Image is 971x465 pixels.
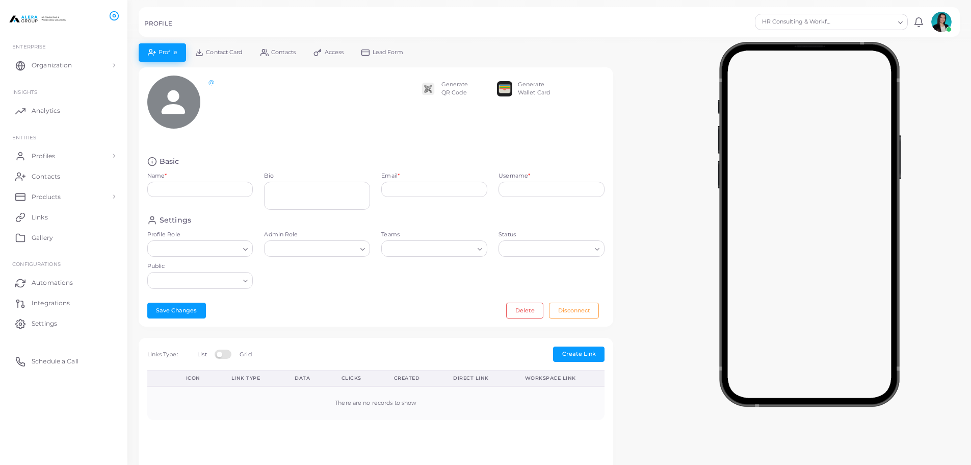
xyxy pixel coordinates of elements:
[269,243,356,255] input: Search for option
[8,166,120,186] a: Contacts
[498,172,530,180] label: Username
[342,375,372,382] div: Clicks
[755,14,908,30] div: Search for option
[264,172,370,180] label: Bio
[525,375,593,382] div: Workspace Link
[760,17,834,27] span: HR Consulting & Workforce Solutions Team
[147,262,253,271] label: Public
[373,50,403,55] span: Lead Form
[264,240,370,257] div: Search for option
[9,10,66,29] img: logo
[12,43,46,50] span: Enterprise
[295,375,319,382] div: Data
[8,227,120,248] a: Gallery
[159,50,177,55] span: Profile
[240,351,251,359] label: Grid
[8,186,120,207] a: Products
[421,81,436,96] img: qr2.png
[498,231,605,239] label: Status
[562,350,596,357] span: Create Link
[271,50,296,55] span: Contacts
[208,79,214,86] a: @
[159,399,594,407] div: There are no records to show
[147,231,253,239] label: Profile Role
[518,81,550,97] div: Generate Wallet Card
[441,81,468,97] div: Generate QR Code
[147,172,167,180] label: Name
[32,299,70,308] span: Integrations
[8,55,120,76] a: Organization
[506,303,543,318] button: Delete
[32,319,57,328] span: Settings
[394,375,431,382] div: Created
[383,243,474,255] input: Search for option
[231,375,272,382] div: Link Type
[453,375,502,382] div: Direct Link
[147,240,253,257] div: Search for option
[498,240,605,257] div: Search for option
[12,261,61,267] span: Configurations
[144,20,172,27] h5: PROFILE
[32,357,78,366] span: Schedule a Call
[32,152,55,161] span: Profiles
[264,231,370,239] label: Admin Role
[718,42,901,407] img: phone-mock.b55596b7.png
[186,375,209,382] div: Icon
[8,293,120,313] a: Integrations
[835,16,894,28] input: Search for option
[8,145,120,166] a: Profiles
[147,272,253,288] div: Search for option
[152,243,240,255] input: Search for option
[152,275,240,286] input: Search for option
[8,207,120,227] a: Links
[32,192,61,202] span: Products
[160,157,179,166] h4: Basic
[928,12,954,32] a: avatar
[553,347,605,362] button: Create Link
[503,243,591,255] input: Search for option
[381,231,487,239] label: Teams
[32,213,48,222] span: Links
[32,61,72,70] span: Organization
[325,50,344,55] span: Access
[381,240,487,257] div: Search for option
[32,172,60,181] span: Contacts
[8,313,120,334] a: Settings
[8,101,120,121] a: Analytics
[381,172,400,180] label: Email
[147,351,178,358] span: Links Type:
[931,12,952,32] img: avatar
[147,371,175,386] th: Action
[32,278,73,287] span: Automations
[197,351,206,359] label: List
[147,303,206,318] button: Save Changes
[32,233,53,242] span: Gallery
[549,303,599,318] button: Disconnect
[32,106,60,115] span: Analytics
[8,351,120,372] a: Schedule a Call
[12,134,36,140] span: ENTITIES
[8,273,120,293] a: Automations
[160,215,191,225] h4: Settings
[12,89,37,95] span: INSIGHTS
[497,81,512,96] img: apple-wallet.png
[206,50,242,55] span: Contact Card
